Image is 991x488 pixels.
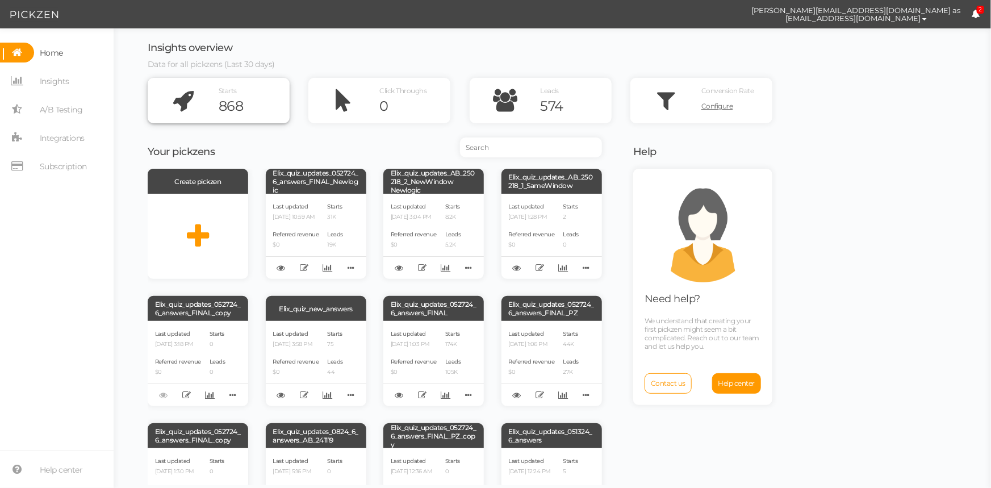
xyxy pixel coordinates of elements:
span: Last updated [509,457,544,465]
img: Pickzen logo [10,8,58,22]
span: Referred revenue [273,231,319,238]
button: [PERSON_NAME][EMAIL_ADDRESS][DOMAIN_NAME] as [EMAIL_ADDRESS][DOMAIN_NAME] [741,1,972,28]
p: $0 [273,241,319,249]
p: 105K [445,369,461,376]
div: Elix_quiz_updates_0824_6_answers_AB_241119 [266,423,366,448]
p: 44K [563,341,579,348]
span: Create pickzen [175,177,221,186]
span: Referred revenue [509,358,555,365]
span: Last updated [273,457,308,465]
div: Elix_quiz_new_answers [266,296,366,321]
div: Elix_quiz_updates_052724_6_answers_FINAL [383,296,484,321]
span: We understand that creating your first pickzen might seem a bit complicated. Reach out to our tea... [645,316,759,351]
span: Leads [210,358,225,365]
p: 44 [328,369,344,376]
div: Last updated [DATE] 3:58 PM Referred revenue $0 Starts 75 Leads 44 [266,321,366,406]
div: Elix_quiz_updates_052724_6_answers_FINAL_Newlogic [266,169,366,194]
div: Elix_quiz_updates_AB_250218_2_NewWindow Newlogic [383,169,484,194]
p: 27K [563,369,579,376]
div: Last updated [DATE] 1:06 PM Referred revenue $0 Starts 44K Leads 27K [501,321,602,406]
p: $0 [509,241,555,249]
span: Help center [718,379,755,387]
span: 2 [977,6,985,14]
div: Last updated [DATE] 1:28 PM Referred revenue $0 Starts 2 Leads 0 [501,194,602,279]
div: 574 [541,98,612,115]
span: A/B Testing [40,101,83,119]
span: Conversion Rate [701,86,754,95]
img: support.png [652,180,754,282]
p: 5 [563,468,579,476]
p: $0 [391,369,437,376]
p: 8.2K [445,214,461,221]
span: Home [40,44,63,62]
span: Last updated [273,330,308,337]
div: Elix_quiz_updates_052724_6_answers_FINAL_copy [148,296,248,321]
span: Leads [328,358,344,365]
p: [DATE] 12:36 AM [391,468,437,476]
span: Starts [445,203,460,210]
span: Referred revenue [391,231,437,238]
span: Leads [541,86,559,95]
p: $0 [509,369,555,376]
span: Last updated [273,203,308,210]
span: Starts [328,457,342,465]
span: Last updated [509,330,544,337]
span: Last updated [509,203,544,210]
span: Leads [445,231,461,238]
span: [PERSON_NAME][EMAIL_ADDRESS][DOMAIN_NAME] as [752,6,961,14]
span: Starts [219,86,237,95]
div: Last updated [DATE] 3:18 PM Referred revenue $0 Starts 0 Leads 0 [148,321,248,406]
p: 31K [328,214,344,221]
a: Configure [701,98,772,115]
span: Starts [210,330,224,337]
div: Elix_quiz_updates_052724_6_answers_FINAL_PZ [501,296,602,321]
span: Starts [445,330,460,337]
p: [DATE] 3:58 PM [273,341,319,348]
p: [DATE] 1:03 PM [391,341,437,348]
span: Click Throughs [379,86,426,95]
span: Starts [563,330,578,337]
span: Referred revenue [509,231,555,238]
p: [DATE] 12:24 PM [509,468,555,476]
span: Leads [328,231,344,238]
p: $0 [155,369,201,376]
div: Last updated [DATE] 1:03 PM Referred revenue $0 Starts 174K Leads 105K [383,321,484,406]
span: Starts [328,330,342,337]
p: 0 [210,468,225,476]
span: Leads [563,358,579,365]
span: Leads [445,358,461,365]
span: Your pickzens [148,145,215,158]
div: Elix_quiz_updates_052724_6_answers_FINAL_PZ_copy [383,423,484,448]
img: cd8312e7a6b0c0157f3589280924bf3e [721,5,741,24]
span: Referred revenue [155,358,201,365]
div: Elix_quiz_updates_052724_6_answers_FINAL_copy [148,423,248,448]
span: Insights overview [148,41,233,54]
span: Starts [210,457,224,465]
p: 0 [210,341,225,348]
span: Starts [445,457,460,465]
span: Last updated [391,457,426,465]
div: Last updated [DATE] 3:04 PM Referred revenue $0 Starts 8.2K Leads 5.2K [383,194,484,279]
p: [DATE] 5:16 PM [273,468,319,476]
span: Integrations [40,129,85,147]
p: [DATE] 3:18 PM [155,341,201,348]
span: Insights [40,72,69,90]
span: Last updated [155,330,190,337]
p: 0 [210,369,225,376]
p: $0 [273,369,319,376]
p: [DATE] 3:04 PM [391,214,437,221]
p: [DATE] 1:30 PM [155,468,201,476]
span: Last updated [391,203,426,210]
div: 868 [219,98,290,115]
span: Need help? [645,293,700,305]
div: Last updated [DATE] 10:59 AM Referred revenue $0 Starts 31K Leads 19K [266,194,366,279]
span: Starts [563,457,578,465]
input: Search [460,137,602,157]
p: 5.2K [445,241,461,249]
p: 0 [328,468,344,476]
span: Starts [328,203,342,210]
p: 75 [328,341,344,348]
span: Contact us [651,379,685,387]
p: 174K [445,341,461,348]
span: Help [633,145,657,158]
